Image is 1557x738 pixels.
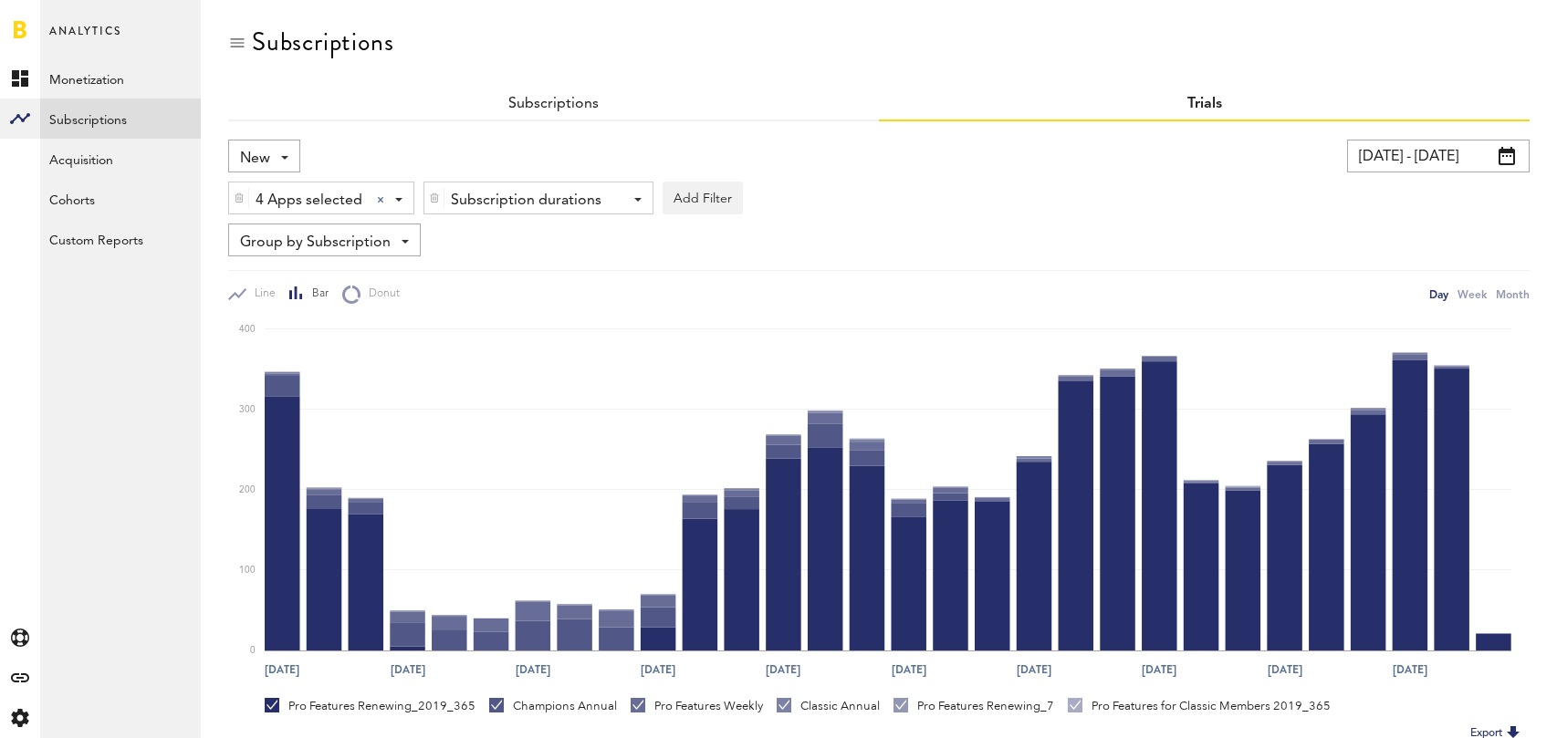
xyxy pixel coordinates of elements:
a: Subscriptions [508,97,599,111]
span: Bar [304,286,329,302]
text: [DATE] [516,661,550,678]
div: Week [1458,285,1487,304]
div: Pro Features Weekly [631,698,763,714]
text: [DATE] [766,661,800,678]
a: Trials [1187,97,1222,111]
text: 400 [239,325,256,334]
div: Champions Annual [489,698,617,714]
text: 200 [239,485,256,494]
div: Pro Features Renewing_7 [893,698,1054,714]
a: Monetization [40,58,201,99]
img: trash_awesome_blue.svg [429,192,440,204]
text: [DATE] [641,661,675,678]
span: Group by Subscription [240,227,391,258]
div: Subscriptions [252,27,393,57]
text: [DATE] [892,661,926,678]
img: trash_awesome_blue.svg [234,192,245,204]
text: [DATE] [1268,661,1302,678]
span: Line [246,286,276,302]
div: Subscription durations [451,185,612,216]
div: Month [1496,285,1530,304]
div: Pro Features Renewing_2019_365 [265,698,475,714]
div: Pro Features for Classic Members 2019_365 [1068,698,1331,714]
span: 4 Apps selected [256,185,362,216]
span: New [240,143,270,174]
div: Classic Annual [777,698,880,714]
text: [DATE] [265,661,299,678]
text: 100 [239,566,256,575]
span: Analytics [49,20,121,58]
div: Delete [424,182,444,213]
a: Custom Reports [40,219,201,259]
text: [DATE] [1393,661,1427,678]
text: [DATE] [391,661,425,678]
span: Donut [361,286,400,302]
button: Add Filter [663,182,743,214]
div: Clear [377,196,384,203]
text: 0 [250,646,256,655]
a: Acquisition [40,139,201,179]
text: [DATE] [1142,661,1176,678]
text: [DATE] [1017,661,1051,678]
div: Delete [229,182,249,213]
a: Cohorts [40,179,201,219]
text: 300 [239,405,256,414]
a: Subscriptions [40,99,201,139]
div: Day [1429,285,1448,304]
